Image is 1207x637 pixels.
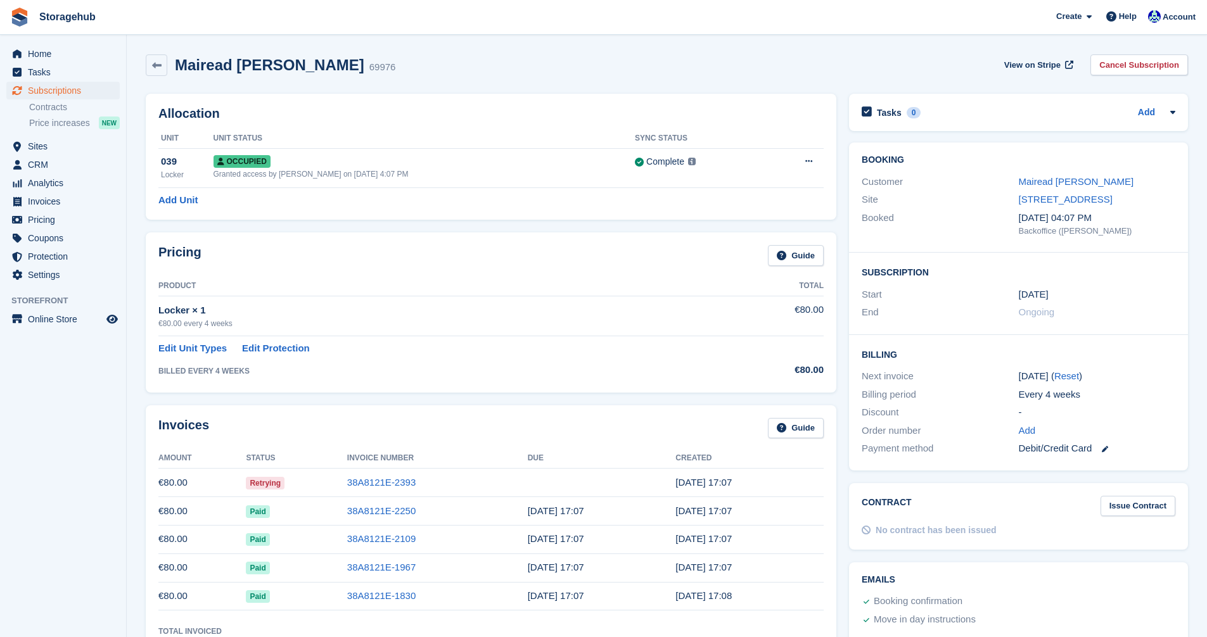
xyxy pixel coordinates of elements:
th: Status [246,448,347,469]
div: Total Invoiced [158,626,222,637]
span: Protection [28,248,104,265]
h2: Subscription [862,265,1175,278]
span: Retrying [246,477,284,489]
a: menu [6,310,120,328]
span: Create [1056,10,1082,23]
div: Move in day instructions [874,612,976,628]
a: menu [6,174,120,192]
h2: Contract [862,496,912,517]
a: Mairead [PERSON_NAME] [1019,176,1134,187]
a: Guide [768,418,824,439]
span: Occupied [214,155,271,168]
a: Cancel Subscription [1090,54,1188,75]
div: Booking confirmation [874,594,962,609]
div: Customer [862,175,1018,189]
td: €80.00 [158,525,246,553]
span: Storefront [11,294,126,307]
a: menu [6,248,120,265]
div: Site [862,192,1018,207]
time: 2025-06-14 16:07:10 UTC [528,533,584,544]
span: Paid [246,590,269,603]
div: - [1019,405,1175,420]
a: 38A8121E-2109 [347,533,416,544]
div: Every 4 weeks [1019,388,1175,402]
span: Online Store [28,310,104,328]
img: Vladimir Osojnik [1148,10,1161,23]
div: 69976 [369,60,396,75]
td: €80.00 [158,553,246,582]
div: End [862,305,1018,320]
a: Guide [768,245,824,266]
div: Billing period [862,388,1018,402]
span: View on Stripe [1004,59,1061,72]
a: Add [1019,424,1036,438]
img: icon-info-grey-7440780725fd019a000dd9b08b2336e03edf1995a4989e88bcd33f0948082b44.svg [688,158,696,165]
th: Product [158,276,717,296]
span: Ongoing [1019,306,1055,317]
h2: Invoices [158,418,209,439]
span: Home [28,45,104,63]
time: 2025-08-08 16:07:54 UTC [675,477,732,488]
a: menu [6,192,120,210]
span: Settings [28,266,104,284]
span: Sites [28,137,104,155]
div: [DATE] 04:07 PM [1019,211,1175,225]
span: Subscriptions [28,82,104,99]
div: Next invoice [862,369,1018,384]
div: Payment method [862,441,1018,456]
h2: Booking [862,155,1175,165]
time: 2025-05-17 16:07:10 UTC [528,562,584,572]
div: BILLED EVERY 4 WEEKS [158,365,717,377]
a: menu [6,156,120,173]
th: Unit [158,129,214,149]
a: Storagehub [34,6,101,27]
span: Analytics [28,174,104,192]
span: Tasks [28,63,104,81]
a: Add [1138,106,1155,120]
th: Total [717,276,824,296]
div: Discount [862,405,1018,420]
span: Pricing [28,211,104,229]
a: Issue Contract [1101,496,1175,517]
h2: Emails [862,575,1175,585]
td: €80.00 [158,497,246,526]
a: [STREET_ADDRESS] [1019,194,1113,205]
a: menu [6,229,120,247]
td: €80.00 [158,582,246,610]
div: Booked [862,211,1018,237]
h2: Billing [862,348,1175,360]
a: Price increases NEW [29,116,120,130]
time: 2025-01-24 01:00:00 UTC [1019,287,1049,302]
a: 38A8121E-2393 [347,477,416,488]
img: stora-icon-8386f47178a22dfd0bd8f6a31ec36ba5ce8667c1dd55bd0f319d3a0aa187defe.svg [10,8,29,27]
span: Invoices [28,192,104,210]
div: 0 [907,107,921,118]
th: Unit Status [214,129,635,149]
td: €80.00 [717,296,824,336]
a: menu [6,63,120,81]
a: menu [6,211,120,229]
time: 2025-06-13 16:07:28 UTC [675,533,732,544]
time: 2025-04-19 16:07:10 UTC [528,590,584,601]
a: 38A8121E-1967 [347,562,416,572]
th: Sync Status [635,129,766,149]
a: Edit Unit Types [158,341,227,356]
th: Created [675,448,824,469]
span: Paid [246,562,269,574]
span: Account [1163,11,1196,23]
a: View on Stripe [999,54,1076,75]
div: Complete [646,155,684,168]
div: NEW [99,117,120,129]
div: [DATE] ( ) [1019,369,1175,384]
a: Reset [1054,370,1079,381]
span: CRM [28,156,104,173]
h2: Mairead [PERSON_NAME] [175,56,364,73]
span: Coupons [28,229,104,247]
a: 38A8121E-2250 [347,505,416,516]
a: menu [6,137,120,155]
time: 2025-07-12 16:07:10 UTC [528,505,584,516]
span: Paid [246,505,269,518]
div: Start [862,287,1018,302]
a: 38A8121E-1830 [347,590,416,601]
a: Contracts [29,101,120,113]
